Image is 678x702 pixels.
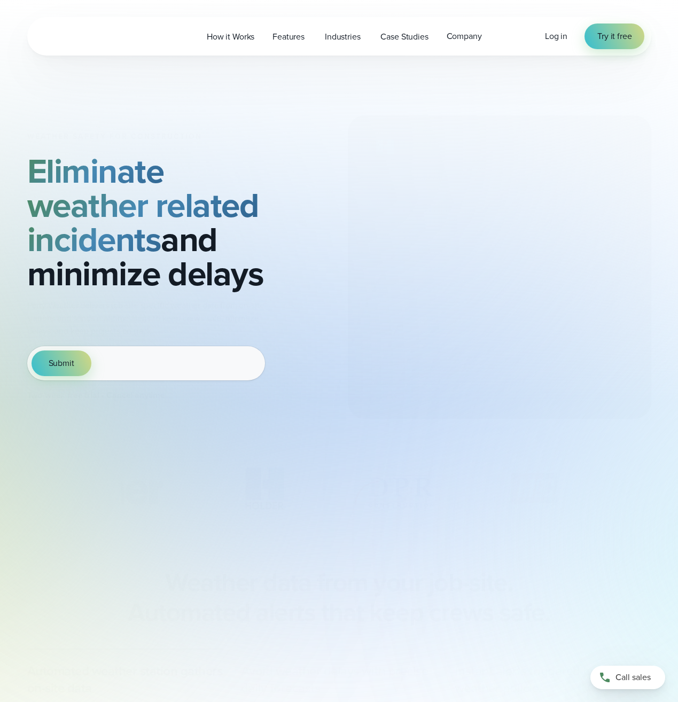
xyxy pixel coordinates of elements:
[545,30,567,43] a: Log in
[272,30,305,43] span: Features
[585,24,644,49] a: Try it free
[615,671,651,684] span: Call sales
[597,30,632,43] span: Try it free
[447,30,482,43] span: Company
[371,26,437,48] a: Case Studies
[380,30,428,43] span: Case Studies
[325,30,360,43] span: Industries
[198,26,263,48] a: How it Works
[590,666,665,689] a: Call sales
[207,30,254,43] span: How it Works
[545,30,567,42] span: Log in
